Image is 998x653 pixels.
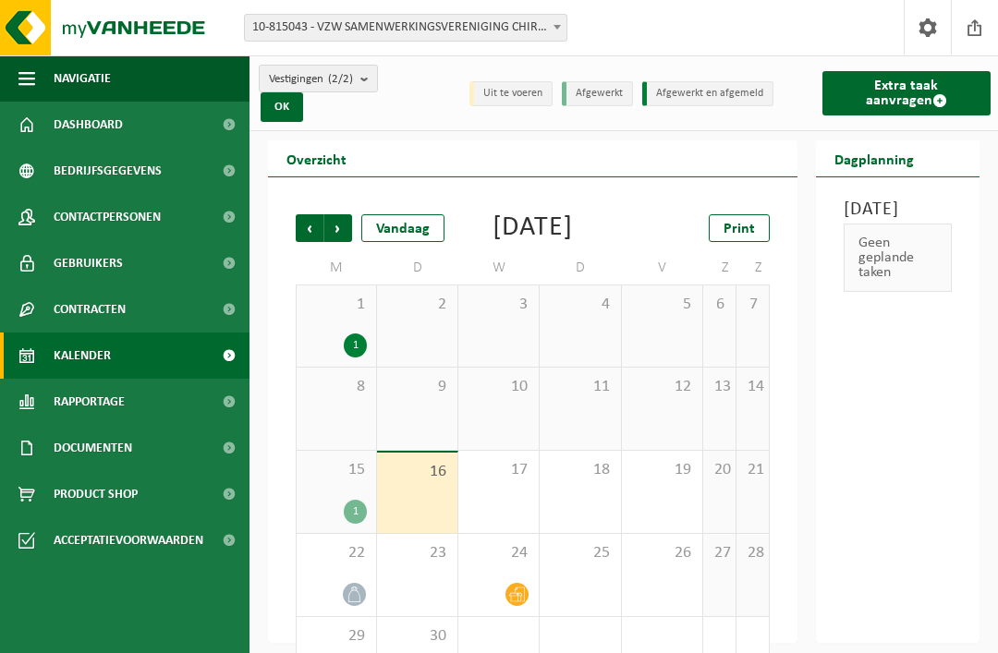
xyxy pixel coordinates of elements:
[54,240,123,286] span: Gebruikers
[54,517,203,563] span: Acceptatievoorwaarden
[259,65,378,92] button: Vestigingen(2/2)
[268,140,365,176] h2: Overzicht
[549,543,611,563] span: 25
[712,543,726,563] span: 27
[54,194,161,240] span: Contactpersonen
[746,295,760,315] span: 7
[377,251,458,284] td: D
[631,377,693,397] span: 12
[736,251,770,284] td: Z
[296,214,323,242] span: Vorige
[344,500,367,524] div: 1
[54,471,138,517] span: Product Shop
[458,251,540,284] td: W
[468,460,529,480] span: 17
[712,377,726,397] span: 13
[724,222,755,236] span: Print
[344,333,367,357] div: 1
[54,379,125,425] span: Rapportage
[261,92,303,122] button: OK
[468,543,529,563] span: 24
[469,81,553,106] li: Uit te voeren
[54,425,132,471] span: Documenten
[642,81,773,106] li: Afgewerkt en afgemeld
[386,462,448,482] span: 16
[386,377,448,397] span: 9
[549,377,611,397] span: 11
[468,377,529,397] span: 10
[816,140,932,176] h2: Dagplanning
[54,333,111,379] span: Kalender
[631,543,693,563] span: 26
[244,14,567,42] span: 10-815043 - VZW SAMENWERKINGSVERENIGING CHIRO EN SCOUTS ZWALM - ZWALM
[386,543,448,563] span: 23
[324,214,352,242] span: Volgende
[703,251,736,284] td: Z
[306,543,367,563] span: 22
[822,71,992,115] a: Extra taak aanvragen
[746,460,760,480] span: 21
[306,377,367,397] span: 8
[622,251,703,284] td: V
[746,377,760,397] span: 14
[361,214,444,242] div: Vandaag
[631,460,693,480] span: 19
[54,55,111,102] span: Navigatie
[54,102,123,148] span: Dashboard
[468,295,529,315] span: 3
[631,295,693,315] span: 5
[386,295,448,315] span: 2
[549,460,611,480] span: 18
[712,460,726,480] span: 20
[328,73,353,85] count: (2/2)
[306,626,367,647] span: 29
[269,66,353,93] span: Vestigingen
[709,214,770,242] a: Print
[245,15,566,41] span: 10-815043 - VZW SAMENWERKINGSVERENIGING CHIRO EN SCOUTS ZWALM - ZWALM
[54,286,126,333] span: Contracten
[54,148,162,194] span: Bedrijfsgegevens
[562,81,633,106] li: Afgewerkt
[386,626,448,647] span: 30
[712,295,726,315] span: 6
[549,295,611,315] span: 4
[746,543,760,563] span: 28
[306,295,367,315] span: 1
[844,224,953,292] div: Geen geplande taken
[844,196,953,224] h3: [DATE]
[306,460,367,480] span: 15
[540,251,621,284] td: D
[493,214,573,242] div: [DATE]
[296,251,377,284] td: M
